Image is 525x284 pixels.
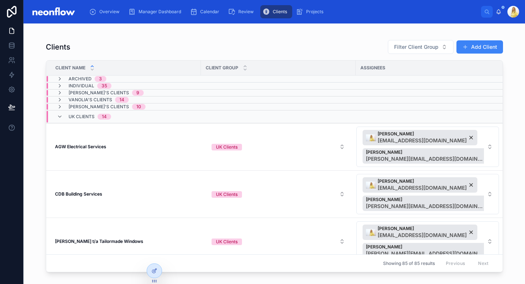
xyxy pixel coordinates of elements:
span: [PERSON_NAME]'s Clients [69,104,129,110]
strong: AGW Electrical Services [55,144,106,149]
button: Select Button [206,187,351,201]
div: 9 [136,90,139,96]
span: Manager Dashboard [139,9,181,15]
a: Select Button [356,221,499,262]
span: Vanolia's Clients [69,97,112,103]
button: Select Button [388,40,454,54]
button: Unselect 1 [363,130,477,145]
span: [PERSON_NAME] [366,197,483,203]
span: [EMAIL_ADDRESS][DOMAIN_NAME] [378,232,467,239]
a: Select Button [205,140,351,154]
a: Select Button [356,174,499,215]
button: Select Button [356,174,499,214]
a: Review [226,5,259,18]
div: 35 [102,83,107,89]
button: Unselect 1 [363,177,477,193]
div: 3 [99,76,102,82]
button: Unselect 10 [363,243,494,258]
a: Calendar [188,5,224,18]
span: [PERSON_NAME] [378,226,467,232]
span: [EMAIL_ADDRESS][DOMAIN_NAME] [378,137,467,144]
div: 14 [102,114,107,120]
span: [PERSON_NAME] [378,178,467,184]
a: Clients [260,5,292,18]
span: [PERSON_NAME][EMAIL_ADDRESS][DOMAIN_NAME] [366,203,483,210]
a: Projects [294,5,328,18]
button: Unselect 1 [363,225,477,240]
img: App logo [29,6,77,18]
a: Select Button [205,187,351,201]
div: 10 [136,104,141,110]
a: Select Button [205,234,351,248]
span: Filter Client Group [394,43,438,51]
span: Review [238,9,254,15]
button: Select Button [206,140,351,153]
button: Select Button [206,235,351,248]
span: Clients [273,9,287,15]
div: scrollable content [83,4,481,20]
h1: Clients [46,42,70,52]
a: CDB Building Services [55,191,197,197]
div: UK Clients [216,144,238,150]
span: [PERSON_NAME]'s Clients [69,90,129,96]
button: Add Client [456,40,503,54]
strong: [PERSON_NAME] t/a Tailormade Windows [55,239,143,244]
strong: CDB Building Services [55,191,102,197]
span: Showing 85 of 85 results [383,261,435,266]
span: Client Group [206,65,238,71]
span: Projects [306,9,323,15]
div: UK Clients [216,191,238,198]
span: UK Clients [69,114,95,120]
span: Archived [69,76,92,82]
a: AGW Electrical Services [55,144,197,150]
span: [PERSON_NAME][EMAIL_ADDRESS][DOMAIN_NAME] [366,250,483,257]
span: [PERSON_NAME] [378,131,467,137]
span: [PERSON_NAME] [366,244,483,250]
div: 14 [120,97,124,103]
span: Overview [99,9,120,15]
a: [PERSON_NAME] t/a Tailormade Windows [55,239,197,244]
a: Manager Dashboard [126,5,186,18]
a: Overview [87,5,125,18]
button: Select Button [356,221,499,262]
span: Assignees [360,65,385,71]
span: Calendar [200,9,219,15]
button: Unselect 10 [363,148,494,164]
span: [EMAIL_ADDRESS][DOMAIN_NAME] [378,184,467,192]
button: Unselect 10 [363,196,494,211]
button: Select Button [356,127,499,167]
span: [PERSON_NAME][EMAIL_ADDRESS][DOMAIN_NAME] [366,155,483,163]
span: [PERSON_NAME] [366,149,483,155]
div: UK Clients [216,239,238,245]
span: Client Name [55,65,85,71]
span: Individual [69,83,94,89]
